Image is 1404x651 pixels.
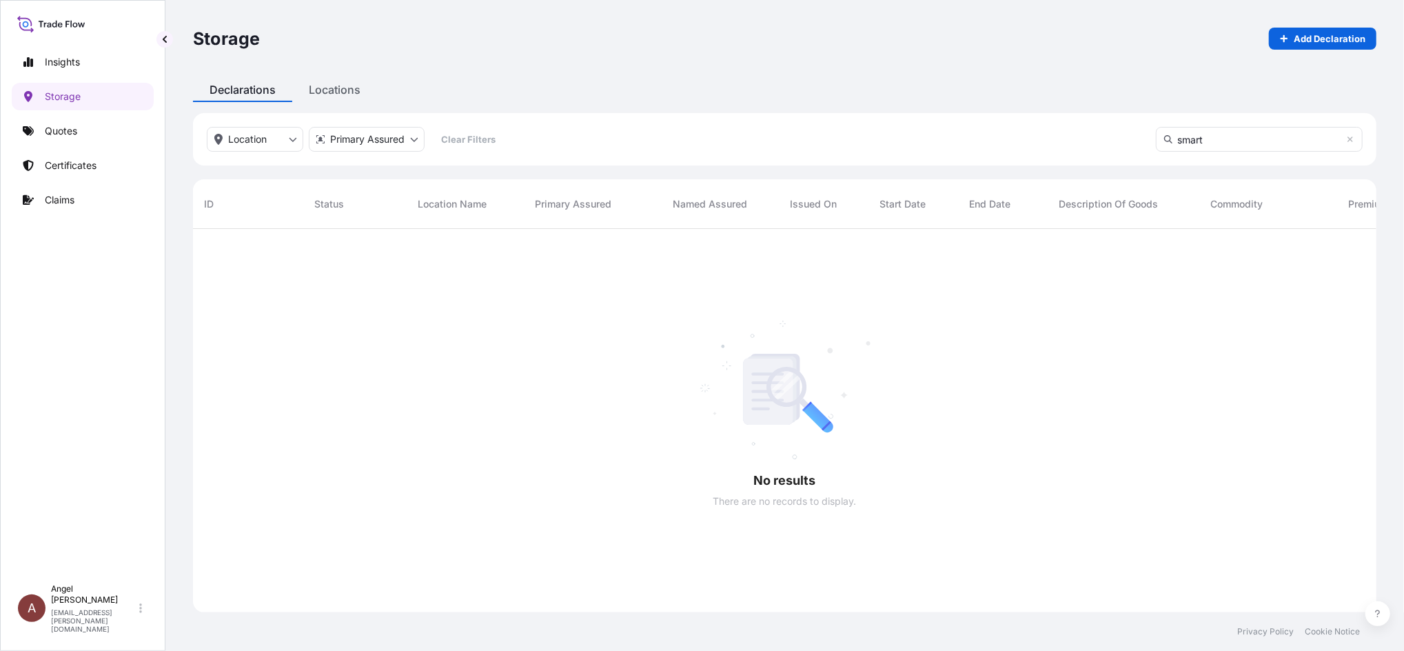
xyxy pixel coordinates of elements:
div: Locations [292,77,377,102]
span: Primary Assured [535,197,611,211]
p: Location [228,132,267,146]
a: Certificates [12,152,154,179]
span: Location Name [418,197,487,211]
div: Declarations [193,77,292,102]
span: Status [314,197,344,211]
p: Angel [PERSON_NAME] [51,583,136,605]
span: Named Assured [673,197,747,211]
p: Storage [45,90,81,103]
p: Insights [45,55,80,69]
button: Clear Filters [430,128,507,150]
p: Primary Assured [330,132,405,146]
p: Add Declaration [1294,32,1365,46]
button: distributor Filter options [309,127,425,152]
a: Privacy Policy [1237,626,1294,637]
a: Cookie Notice [1305,626,1360,637]
span: Premium [1348,197,1388,211]
span: Issued On [790,197,837,211]
a: Insights [12,48,154,76]
span: End Date [969,197,1010,211]
a: Quotes [12,117,154,145]
a: Add Declaration [1269,28,1376,50]
span: Description of Goods [1059,197,1158,211]
input: Search Declaration ID [1156,127,1363,152]
p: [EMAIL_ADDRESS][PERSON_NAME][DOMAIN_NAME] [51,608,136,633]
button: location Filter options [207,127,303,152]
a: Storage [12,83,154,110]
a: Claims [12,186,154,214]
p: Storage [193,28,260,50]
span: A [28,601,36,615]
span: Commodity [1210,197,1263,211]
p: Claims [45,193,74,207]
p: Quotes [45,124,77,138]
p: Certificates [45,159,96,172]
p: Clear Filters [442,132,496,146]
span: Start Date [879,197,926,211]
span: ID [204,197,214,211]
